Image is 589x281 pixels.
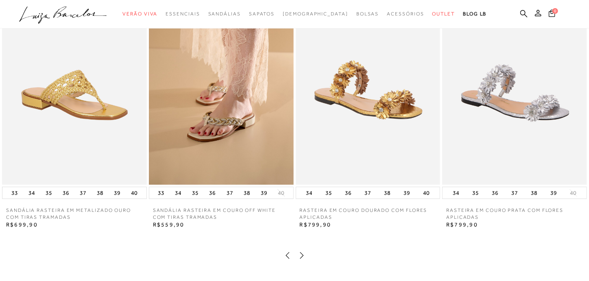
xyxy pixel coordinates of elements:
[283,7,348,22] a: noSubCategoriesText
[155,187,167,198] button: 33
[463,7,486,22] a: BLOG LB
[122,7,157,22] a: categoryNavScreenReaderText
[166,11,200,17] span: Essenciais
[300,221,332,228] span: R$799,90
[43,187,55,198] button: 35
[94,187,106,198] button: 38
[546,9,558,20] button: 0
[60,187,72,198] button: 36
[548,187,559,198] button: 39
[356,11,379,17] span: Bolsas
[26,187,37,198] button: 34
[509,187,520,198] button: 37
[552,8,558,14] span: 0
[153,221,185,228] span: R$559,90
[489,187,501,198] button: 36
[6,221,38,228] span: R$699,90
[387,11,424,17] span: Acessórios
[249,7,275,22] a: categoryNavScreenReaderText
[207,187,218,198] button: 36
[401,187,413,198] button: 39
[249,11,275,17] span: Sapatos
[149,207,294,221] a: SANDÁLIA RASTEIRA EM COURO OFF WHITE COM TIRAS TRAMADAS
[9,187,20,198] button: 33
[77,187,89,198] button: 37
[323,187,334,198] button: 35
[567,189,579,197] button: 40
[382,187,393,198] button: 38
[111,187,123,198] button: 39
[432,7,455,22] a: categoryNavScreenReaderText
[296,207,441,221] a: RASTEIRA EM COURO DOURADO COM FLORES APLICADAS
[129,187,140,198] button: 40
[275,189,287,197] button: 40
[258,187,270,198] button: 39
[208,11,241,17] span: Sandálias
[190,187,201,198] button: 35
[283,11,348,17] span: [DEMOGRAPHIC_DATA]
[224,187,236,198] button: 37
[421,187,432,198] button: 40
[208,7,241,22] a: categoryNavScreenReaderText
[172,187,184,198] button: 34
[463,11,486,17] span: BLOG LB
[303,187,315,198] button: 34
[241,187,253,198] button: 38
[528,187,540,198] button: 38
[387,7,424,22] a: categoryNavScreenReaderText
[356,7,379,22] a: categoryNavScreenReaderText
[450,187,462,198] button: 34
[2,207,147,221] a: SANDÁLIA RASTEIRA EM METALIZADO OURO COM TIRAS TRAMADAS
[362,187,373,198] button: 37
[166,7,200,22] a: categoryNavScreenReaderText
[446,221,478,228] span: R$799,90
[122,11,157,17] span: Verão Viva
[342,187,354,198] button: 36
[442,207,587,221] a: RASTEIRA EM COURO PRATA COM FLORES APLICADAS
[432,11,455,17] span: Outlet
[470,187,481,198] button: 35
